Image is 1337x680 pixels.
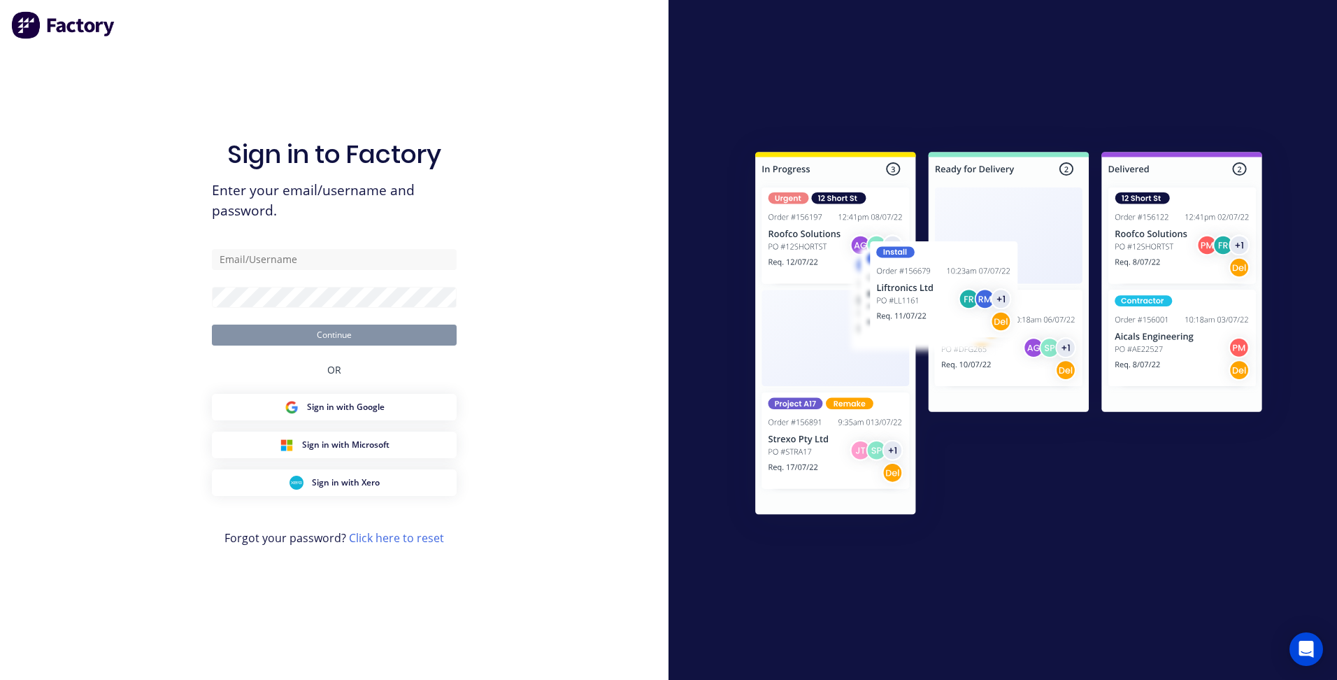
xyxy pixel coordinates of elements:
button: Xero Sign inSign in with Xero [212,469,457,496]
button: Google Sign inSign in with Google [212,394,457,420]
span: Sign in with Google [307,401,385,413]
div: OR [327,346,341,394]
input: Email/Username [212,249,457,270]
img: Factory [11,11,116,39]
img: Google Sign in [285,400,299,414]
span: Forgot your password? [224,530,444,546]
div: Open Intercom Messenger [1289,632,1323,666]
button: Microsoft Sign inSign in with Microsoft [212,432,457,458]
img: Sign in [724,124,1293,548]
a: Click here to reset [349,530,444,546]
button: Continue [212,325,457,346]
span: Enter your email/username and password. [212,180,457,221]
img: Xero Sign in [289,476,303,490]
img: Microsoft Sign in [280,438,294,452]
h1: Sign in to Factory [227,139,441,169]
span: Sign in with Microsoft [302,439,389,451]
span: Sign in with Xero [312,476,380,489]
